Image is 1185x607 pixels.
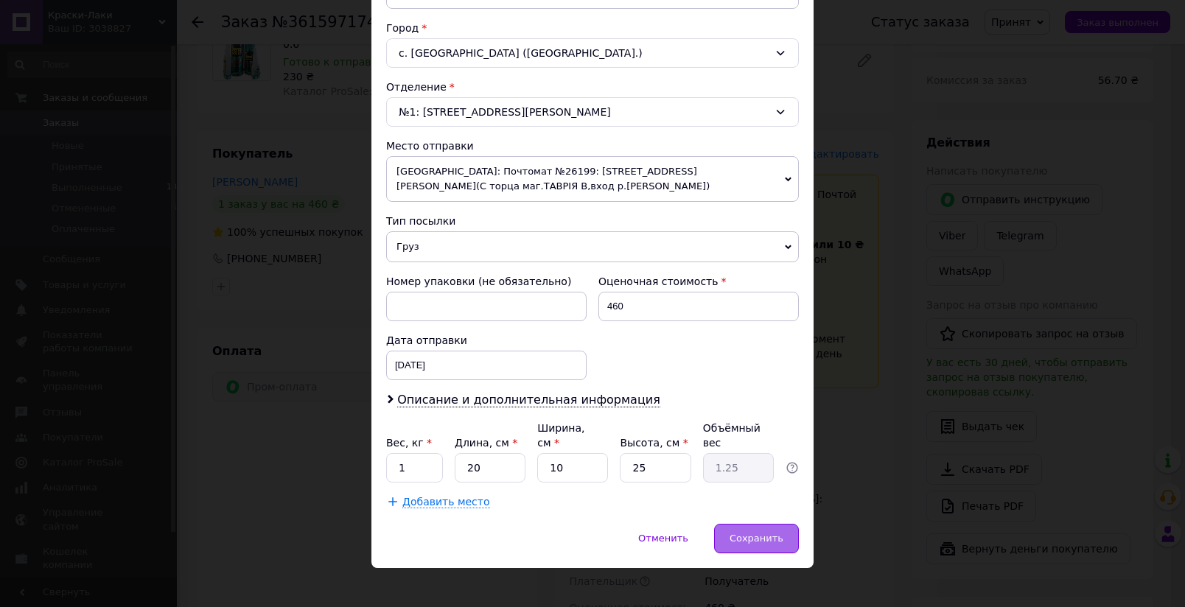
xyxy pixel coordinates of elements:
span: Место отправки [386,140,474,152]
div: №1: [STREET_ADDRESS][PERSON_NAME] [386,97,799,127]
label: Длина, см [455,437,517,449]
span: Тип посылки [386,215,455,227]
div: Город [386,21,799,35]
span: Сохранить [730,533,783,544]
span: Описание и дополнительная информация [397,393,660,407]
label: Ширина, см [537,422,584,449]
label: Высота, см [620,437,688,449]
span: Добавить место [402,496,490,508]
div: с. [GEOGRAPHIC_DATA] ([GEOGRAPHIC_DATA].) [386,38,799,68]
div: Оценочная стоимость [598,274,799,289]
span: Груз [386,231,799,262]
label: Вес, кг [386,437,432,449]
div: Дата отправки [386,333,587,348]
span: Отменить [638,533,688,544]
span: [GEOGRAPHIC_DATA]: Почтомат №26199: [STREET_ADDRESS][PERSON_NAME](С торца маг.ТАВРІЯ В,вход р.[PE... [386,156,799,202]
div: Отделение [386,80,799,94]
div: Объёмный вес [703,421,774,450]
div: Номер упаковки (не обязательно) [386,274,587,289]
